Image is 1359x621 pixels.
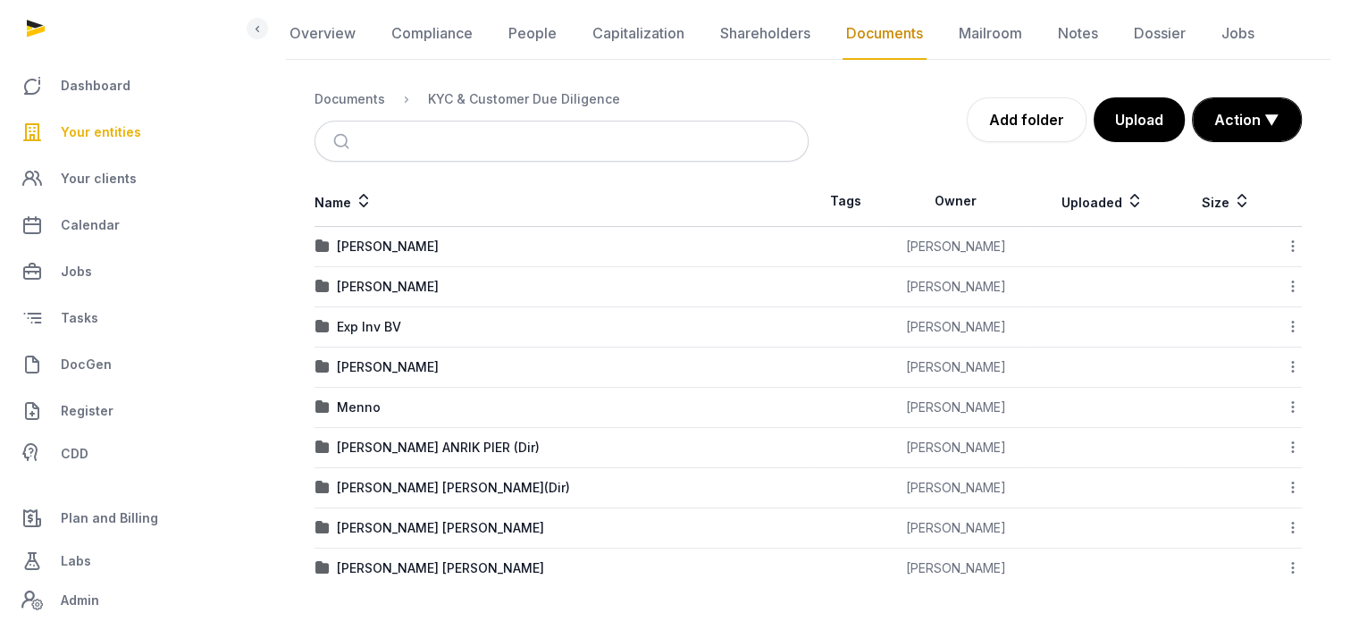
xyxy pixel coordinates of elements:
[1130,8,1189,60] a: Dossier
[315,90,385,108] div: Documents
[1218,8,1258,60] a: Jobs
[884,307,1028,348] td: [PERSON_NAME]
[14,436,242,472] a: CDD
[337,278,439,296] div: [PERSON_NAME]
[61,550,91,572] span: Labs
[1176,176,1276,227] th: Size
[884,549,1028,589] td: [PERSON_NAME]
[61,307,98,329] span: Tasks
[286,8,1330,60] nav: Tabs
[884,348,1028,388] td: [PERSON_NAME]
[315,78,809,121] nav: Breadcrumb
[505,8,560,60] a: People
[1094,97,1185,142] button: Upload
[337,559,544,577] div: [PERSON_NAME] [PERSON_NAME]
[14,343,242,386] a: DocGen
[337,519,544,537] div: [PERSON_NAME] [PERSON_NAME]
[14,583,242,618] a: Admin
[1028,176,1176,227] th: Uploaded
[337,318,401,336] div: Exp Inv BV
[61,590,99,611] span: Admin
[884,176,1028,227] th: Owner
[1054,8,1102,60] a: Notes
[884,227,1028,267] td: [PERSON_NAME]
[315,360,330,374] img: folder.svg
[337,358,439,376] div: [PERSON_NAME]
[884,508,1028,549] td: [PERSON_NAME]
[315,561,330,575] img: folder.svg
[884,468,1028,508] td: [PERSON_NAME]
[14,111,242,154] a: Your entities
[589,8,688,60] a: Capitalization
[61,168,137,189] span: Your clients
[315,521,330,535] img: folder.svg
[286,8,359,60] a: Overview
[14,497,242,540] a: Plan and Billing
[323,122,365,161] button: Submit
[337,439,540,457] div: [PERSON_NAME] ANRIK PIER (Dir)
[14,250,242,293] a: Jobs
[717,8,814,60] a: Shareholders
[337,479,570,497] div: [PERSON_NAME] [PERSON_NAME](Dir)
[337,399,381,416] div: Menno
[61,122,141,143] span: Your entities
[61,214,120,236] span: Calendar
[315,441,330,455] img: folder.svg
[884,267,1028,307] td: [PERSON_NAME]
[14,297,242,340] a: Tasks
[61,400,113,422] span: Register
[955,8,1026,60] a: Mailroom
[14,64,242,107] a: Dashboard
[61,354,112,375] span: DocGen
[315,176,809,227] th: Name
[809,176,884,227] th: Tags
[967,97,1086,142] a: Add folder
[315,280,330,294] img: folder.svg
[61,508,158,529] span: Plan and Billing
[315,239,330,254] img: folder.svg
[61,443,88,465] span: CDD
[884,388,1028,428] td: [PERSON_NAME]
[337,238,439,256] div: [PERSON_NAME]
[388,8,476,60] a: Compliance
[315,320,330,334] img: folder.svg
[884,428,1028,468] td: [PERSON_NAME]
[1193,98,1301,141] button: Action ▼
[14,157,242,200] a: Your clients
[61,75,130,97] span: Dashboard
[61,261,92,282] span: Jobs
[14,540,242,583] a: Labs
[14,390,242,432] a: Register
[428,90,620,108] div: KYC & Customer Due Diligence
[843,8,927,60] a: Documents
[315,481,330,495] img: folder.svg
[315,400,330,415] img: folder.svg
[14,204,242,247] a: Calendar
